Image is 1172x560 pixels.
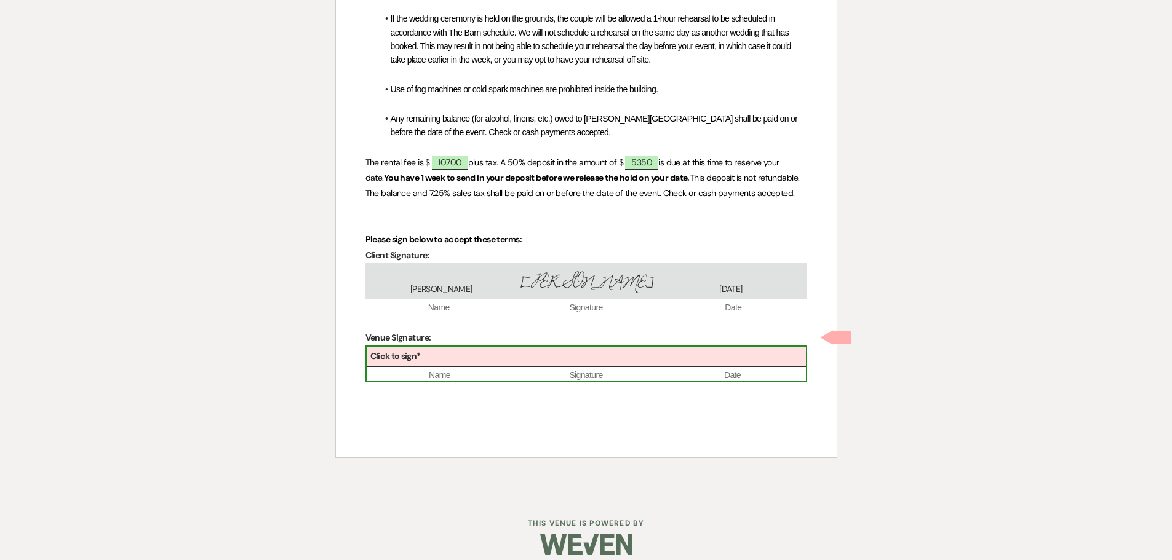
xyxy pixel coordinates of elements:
[391,14,793,65] span: If the wedding ceremony is held on the grounds, the couple will be allowed a 1-hour rehearsal to ...
[432,156,468,170] span: 10700
[658,283,803,296] span: [DATE]
[514,269,658,296] span: [PERSON_NAME]
[660,369,806,382] span: Date
[391,114,800,137] span: Any remaining balance (for alcohol, linens, etc.) owed to [PERSON_NAME][GEOGRAPHIC_DATA] shall be...
[365,172,802,199] span: This deposit is not refundable. The balance and 7.25% sales tax shall be paid on or before the da...
[365,234,522,245] strong: Please sign below to accept these terms:
[370,350,421,361] b: Click to sign*
[391,84,658,94] span: Use of fog machines or cold spark machines are prohibited inside the building.
[512,302,660,314] span: Signature
[365,302,512,314] span: Name
[365,332,431,343] strong: Venue Signature:
[625,156,658,170] span: 5350
[365,157,430,168] span: The rental fee is $
[513,369,660,382] span: Signature
[365,157,782,183] span: is due at this time to reserve your date.
[384,172,690,183] strong: You have 1 week to send in your deposit before we release the hold on your date.
[660,302,807,314] span: Date
[369,283,514,296] span: [PERSON_NAME]
[365,250,429,261] strong: Client Signature:
[468,157,623,168] span: plus tax. A 50% deposit in the amount of $
[367,369,513,382] span: Name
